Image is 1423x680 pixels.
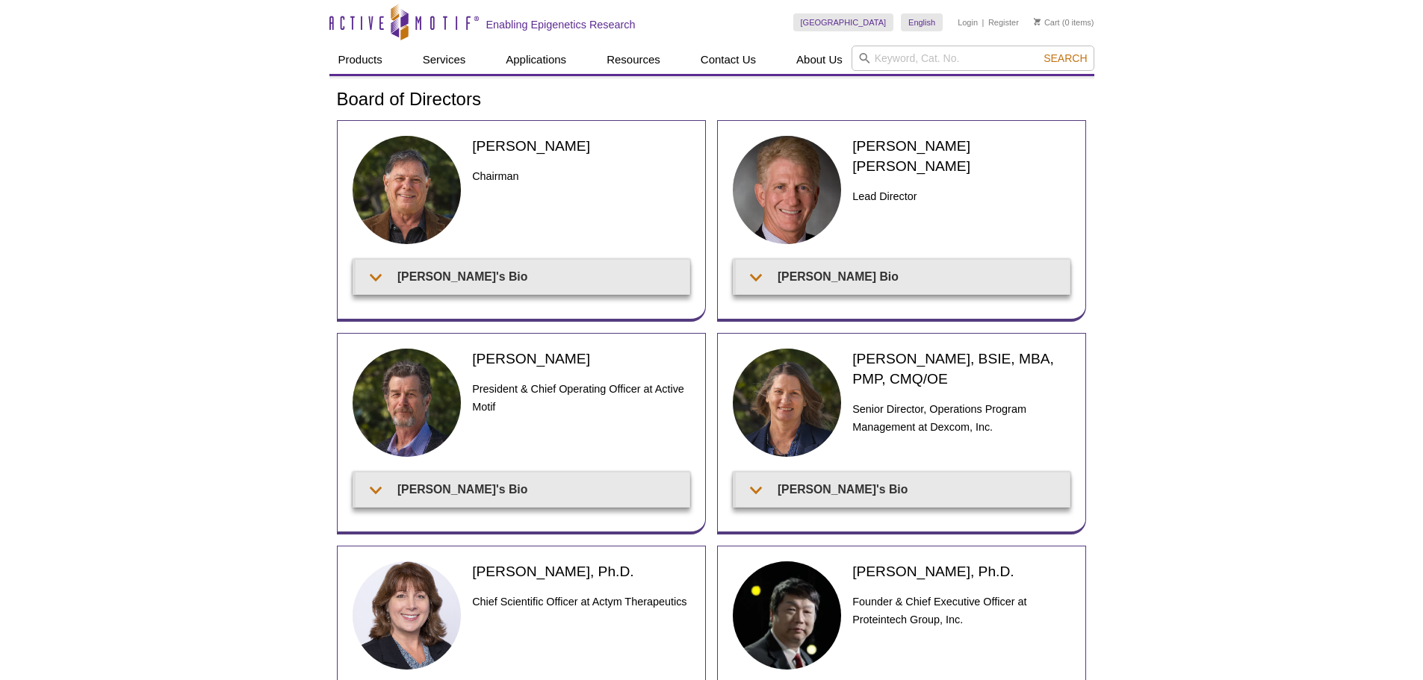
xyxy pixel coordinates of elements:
[356,472,689,506] summary: [PERSON_NAME]'s Bio
[852,187,1070,205] h3: Lead Director
[901,13,943,31] a: English
[736,472,1070,506] summary: [PERSON_NAME]'s Bio
[472,593,689,611] h3: Chief Scientific Officer at Actym Therapeutics
[497,46,575,74] a: Applications
[852,46,1094,71] input: Keyword, Cat. No.
[1034,13,1094,31] li: (0 items)
[852,593,1070,628] h3: Founder & Chief Executive Officer at Proteintech Group, Inc.
[958,17,978,28] a: Login
[982,13,985,31] li: |
[472,561,689,581] h2: [PERSON_NAME], Ph.D.
[852,561,1070,581] h2: [PERSON_NAME], Ph.D.
[692,46,765,74] a: Contact Us
[1034,17,1060,28] a: Cart
[472,167,689,185] h3: Chairman
[1034,18,1041,25] img: Your Cart
[733,561,842,670] img: Jason Li headshot
[353,561,462,670] img: Mary Janatpour headshot
[852,400,1070,436] h3: Senior Director, Operations Program Management at Dexcom, Inc.
[1039,52,1091,65] button: Search
[598,46,669,74] a: Resources
[356,260,689,293] summary: [PERSON_NAME]'s Bio
[414,46,475,74] a: Services
[337,90,1087,111] h1: Board of Directors
[472,136,689,156] h2: [PERSON_NAME]
[472,380,689,416] h3: President & Chief Operating Officer at Active Motif
[486,18,636,31] h2: Enabling Epigenetics Research
[472,349,689,369] h2: [PERSON_NAME]
[852,349,1070,389] h2: [PERSON_NAME], BSIE, MBA, PMP, CMQ/OE
[329,46,391,74] a: Products
[787,46,852,74] a: About Us
[353,136,462,245] img: Joe headshot
[1044,52,1087,64] span: Search
[852,136,1070,176] h2: [PERSON_NAME] [PERSON_NAME]
[988,17,1019,28] a: Register
[793,13,894,31] a: [GEOGRAPHIC_DATA]
[733,349,842,458] img: Tammy Brach headshot
[733,136,842,245] img: Wainwright headshot
[353,349,462,458] img: Ted DeFrank headshot
[736,260,1070,293] summary: [PERSON_NAME] Bio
